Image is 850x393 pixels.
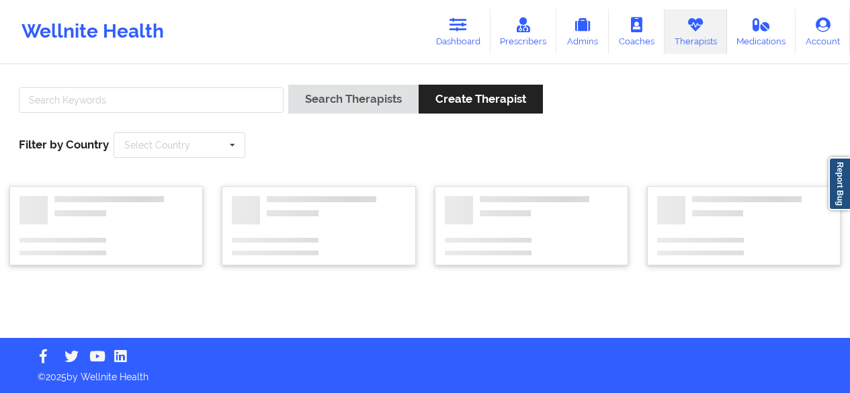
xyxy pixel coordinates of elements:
button: Search Therapists [288,85,419,114]
p: © 2025 by Wellnite Health [28,361,822,384]
a: Medications [727,9,796,54]
a: Admins [556,9,609,54]
a: Prescribers [491,9,557,54]
a: Coaches [609,9,665,54]
input: Search Keywords [19,87,284,113]
a: Therapists [665,9,727,54]
div: Select Country [124,140,190,150]
a: Report Bug [828,157,850,210]
a: Dashboard [426,9,491,54]
button: Create Therapist [419,85,543,114]
span: Filter by Country [19,138,109,151]
a: Account [796,9,850,54]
